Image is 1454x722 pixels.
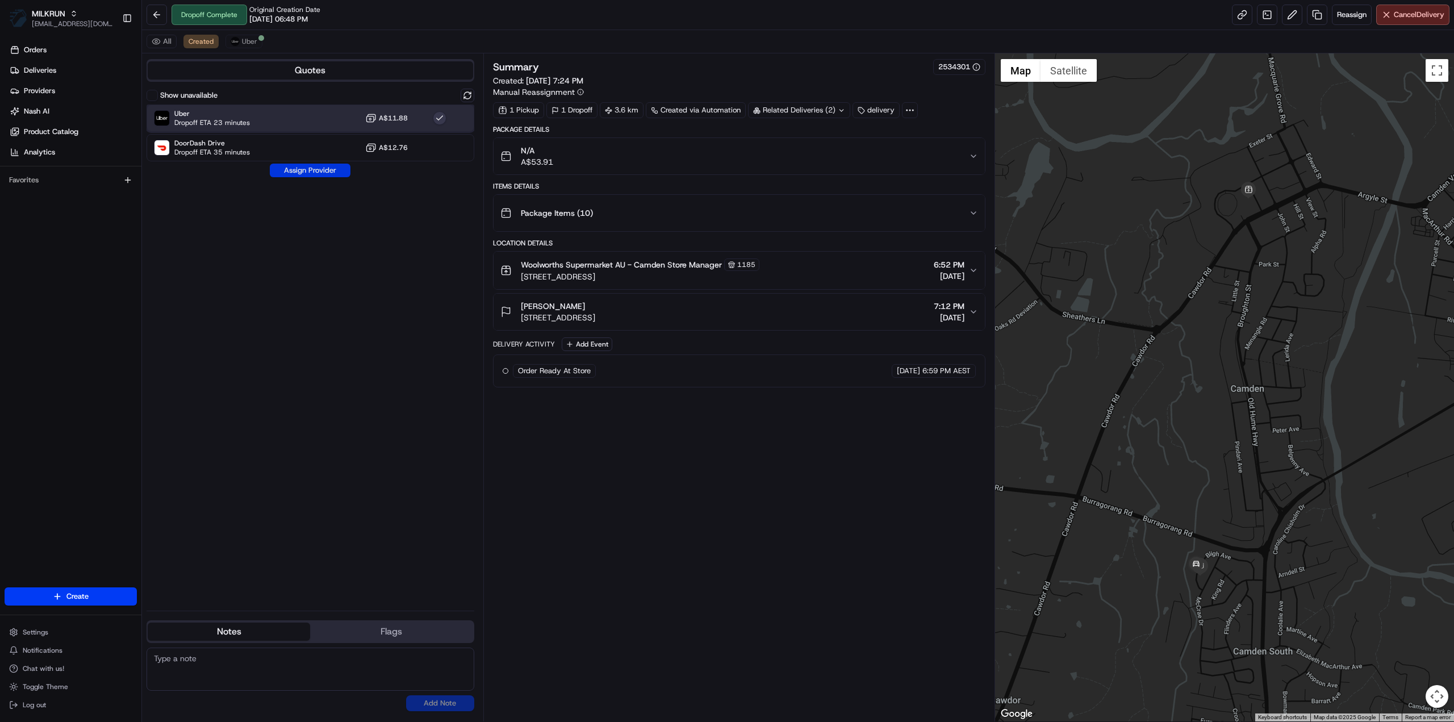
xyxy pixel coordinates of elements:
[526,76,583,86] span: [DATE] 7:24 PM
[5,697,137,713] button: Log out
[24,127,78,137] span: Product Catalog
[24,147,55,157] span: Analytics
[154,111,169,126] img: Uber
[521,156,553,168] span: A$53.91
[521,301,585,312] span: [PERSON_NAME]
[5,102,141,120] a: Nash AI
[934,270,964,282] span: [DATE]
[231,37,240,46] img: uber-new-logo.jpeg
[24,106,49,116] span: Nash AI
[1426,685,1448,708] button: Map camera controls
[493,75,583,86] span: Created:
[225,35,262,48] button: Uber
[562,337,612,351] button: Add Event
[494,252,985,289] button: Woolworths Supermarket AU - Camden Store Manager1185[STREET_ADDRESS]6:52 PM[DATE]
[24,86,55,96] span: Providers
[5,642,137,658] button: Notifications
[5,123,141,141] a: Product Catalog
[518,366,591,376] span: Order Ready At Store
[365,142,408,153] button: A$12.76
[493,340,555,349] div: Delivery Activity
[5,82,141,100] a: Providers
[1382,714,1398,720] a: Terms
[493,182,985,191] div: Items Details
[748,102,850,118] div: Related Deliveries (2)
[5,41,141,59] a: Orders
[5,679,137,695] button: Toggle Theme
[174,118,250,127] span: Dropoff ETA 23 minutes
[1394,10,1444,20] span: Cancel Delivery
[494,195,985,231] button: Package Items (10)
[853,102,900,118] div: delivery
[23,628,48,637] span: Settings
[5,171,137,189] div: Favorites
[5,661,137,677] button: Chat with us!
[5,143,141,161] a: Analytics
[154,140,169,155] img: DoorDash Drive
[1191,558,1209,576] div: 2
[189,37,214,46] span: Created
[493,239,985,248] div: Location Details
[148,61,473,80] button: Quotes
[493,86,584,98] button: Manual Reassignment
[521,145,553,156] span: N/A
[23,700,46,710] span: Log out
[1258,713,1307,721] button: Keyboard shortcuts
[493,62,539,72] h3: Summary
[493,125,985,134] div: Package Details
[521,312,595,323] span: [STREET_ADDRESS]
[521,207,593,219] span: Package Items ( 10 )
[147,35,177,48] button: All
[174,109,250,118] span: Uber
[183,35,219,48] button: Created
[494,294,985,330] button: [PERSON_NAME][STREET_ADDRESS]7:12 PM[DATE]
[23,646,62,655] span: Notifications
[379,143,408,152] span: A$12.76
[1041,59,1097,82] button: Show satellite imagery
[1332,5,1372,25] button: Reassign
[174,148,250,157] span: Dropoff ETA 35 minutes
[32,19,113,28] button: [EMAIL_ADDRESS][DOMAIN_NAME]
[148,623,310,641] button: Notes
[1405,714,1451,720] a: Report a map error
[1314,714,1376,720] span: Map data ©2025 Google
[934,312,964,323] span: [DATE]
[934,301,964,312] span: 7:12 PM
[1001,59,1041,82] button: Show street map
[922,366,971,376] span: 6:59 PM AEST
[160,90,218,101] label: Show unavailable
[270,164,350,177] button: Assign Provider
[494,138,985,174] button: N/AA$53.91
[5,5,118,32] button: MILKRUNMILKRUN[EMAIL_ADDRESS][DOMAIN_NAME]
[546,102,598,118] div: 1 Dropoff
[5,587,137,606] button: Create
[493,86,575,98] span: Manual Reassignment
[242,37,257,46] span: Uber
[23,682,68,691] span: Toggle Theme
[521,259,722,270] span: Woolworths Supermarket AU - Camden Store Manager
[174,139,250,148] span: DoorDash Drive
[23,664,64,673] span: Chat with us!
[1337,10,1367,20] span: Reassign
[600,102,644,118] div: 3.6 km
[521,271,759,282] span: [STREET_ADDRESS]
[310,623,473,641] button: Flags
[1185,553,1208,576] div: 1
[934,259,964,270] span: 6:52 PM
[24,45,47,55] span: Orders
[66,591,89,602] span: Create
[365,112,408,124] button: A$11.88
[9,9,27,27] img: MILKRUN
[5,624,137,640] button: Settings
[938,62,980,72] button: 2534301
[1426,59,1448,82] button: Toggle fullscreen view
[897,366,920,376] span: [DATE]
[379,114,408,123] span: A$11.88
[249,14,308,24] span: [DATE] 06:48 PM
[646,102,746,118] a: Created via Automation
[998,707,1035,721] a: Open this area in Google Maps (opens a new window)
[493,102,544,118] div: 1 Pickup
